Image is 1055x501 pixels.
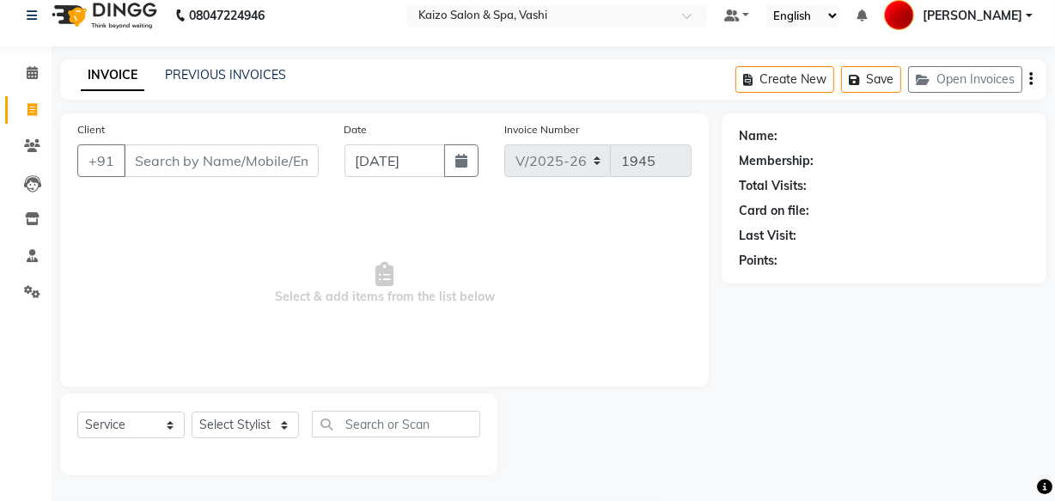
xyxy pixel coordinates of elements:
span: Select & add items from the list below [77,198,692,370]
button: +91 [77,144,125,177]
button: Open Invoices [908,66,1022,93]
div: Last Visit: [739,227,796,245]
div: Points: [739,252,778,270]
div: Membership: [739,152,814,170]
span: [PERSON_NAME] [923,7,1022,25]
button: Save [841,66,901,93]
input: Search by Name/Mobile/Email/Code [124,144,319,177]
div: Total Visits: [739,177,807,195]
a: PREVIOUS INVOICES [165,67,286,82]
input: Search or Scan [312,411,480,437]
label: Invoice Number [504,122,579,137]
div: Card on file: [739,202,809,220]
label: Date [345,122,368,137]
div: Name: [739,127,778,145]
button: Create New [735,66,834,93]
a: INVOICE [81,60,144,91]
label: Client [77,122,105,137]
